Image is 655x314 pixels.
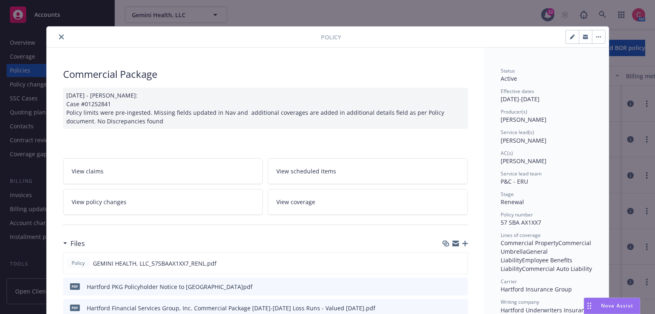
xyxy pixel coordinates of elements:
[63,238,85,249] div: Files
[321,33,341,41] span: Policy
[70,283,80,289] span: pdf
[501,170,542,177] span: Service lead team
[444,304,451,312] button: download file
[584,298,594,314] div: Drag to move
[70,259,86,267] span: Policy
[268,189,468,215] a: View coverage
[63,88,468,129] div: [DATE] - [PERSON_NAME]: Case #01252841 Policy limits were pre-ingested. Missing fields updated in...
[276,167,336,175] span: View scheduled items
[501,278,517,285] span: Carrier
[63,189,263,215] a: View policy changes
[501,191,514,198] span: Stage
[87,282,253,291] div: Hartford PKG Policyholder Notice to [GEOGRAPHIC_DATA]pdf
[501,150,513,157] span: AC(s)
[501,248,549,264] span: General Liability
[268,158,468,184] a: View scheduled items
[457,304,465,312] button: preview file
[501,88,534,95] span: Effective dates
[87,304,375,312] div: Hartford Financial Services Group, Inc. Commercial Package [DATE]-[DATE] Loss Runs - Valued [DATE...
[501,129,534,136] span: Service lead(s)
[444,259,450,268] button: download file
[501,67,515,74] span: Status
[72,198,126,206] span: View policy changes
[56,32,66,42] button: close
[501,137,547,144] span: [PERSON_NAME]
[501,285,572,293] span: Hartford Insurance Group
[501,108,527,115] span: Producer(s)
[501,239,593,255] span: Commercial Umbrella
[444,282,451,291] button: download file
[501,256,574,273] span: Employee Benefits Liability
[501,232,541,239] span: Lines of coverage
[501,177,528,185] span: P&C - ERU
[501,298,539,305] span: Writing company
[501,157,547,165] span: [PERSON_NAME]
[522,265,592,273] span: Commercial Auto Liability
[501,88,592,103] div: [DATE] - [DATE]
[501,198,524,206] span: Renewal
[72,167,104,175] span: View claims
[501,239,558,247] span: Commercial Property
[70,305,80,311] span: pdf
[63,158,263,184] a: View claims
[601,302,633,309] span: Nova Assist
[457,282,465,291] button: preview file
[501,75,517,82] span: Active
[70,238,85,249] h3: Files
[501,116,547,123] span: [PERSON_NAME]
[93,259,217,268] span: GEMINI HEALTH, LLC_57SBAAX1XX7_RENL.pdf
[501,211,533,218] span: Policy number
[457,259,464,268] button: preview file
[584,298,640,314] button: Nova Assist
[276,198,315,206] span: View coverage
[63,67,468,81] div: Commercial Package
[501,218,541,226] span: 57 SBA AX1XX7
